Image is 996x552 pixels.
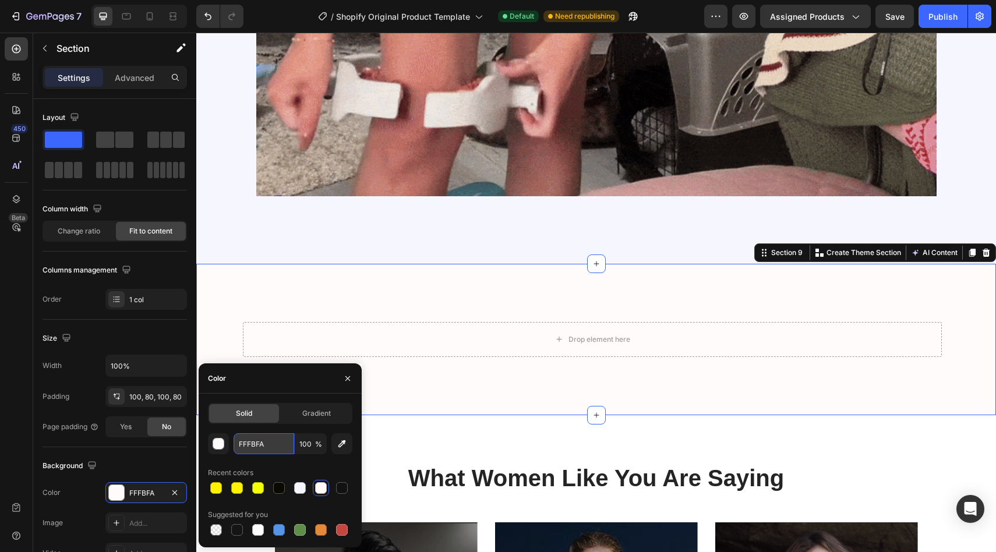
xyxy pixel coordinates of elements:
div: Drop element here [372,302,434,312]
p: 7 [76,9,82,23]
div: Open Intercom Messenger [956,495,984,523]
div: 100, 80, 100, 80 [129,392,184,402]
button: Save [875,5,914,28]
span: Fit to content [129,226,172,236]
div: Beta [9,213,28,222]
p: Settings [58,72,90,84]
div: Color [43,487,61,498]
input: Eg: FFFFFF [234,433,294,454]
div: FFFBFA [129,488,163,498]
span: Gradient [302,408,331,419]
iframe: Design area [196,33,996,552]
div: Background [43,458,99,474]
input: Auto [106,355,186,376]
span: Default [510,11,534,22]
span: Need republishing [555,11,614,22]
h2: What Women Like You Are Saying [51,429,750,462]
span: / [331,10,334,23]
span: Assigned Products [770,10,845,23]
button: AI Content [712,213,764,227]
span: % [315,439,322,450]
p: Create Theme Section [630,215,705,225]
span: Save [885,12,905,22]
span: Shopify Original Product Template [336,10,470,23]
div: Color [208,373,226,384]
div: Publish [928,10,958,23]
div: Layout [43,110,82,126]
div: Image [43,518,63,528]
button: Publish [919,5,967,28]
button: Assigned Products [760,5,871,28]
p: Advanced [115,72,154,84]
span: Change ratio [58,226,100,236]
div: Size [43,331,73,346]
div: Columns management [43,263,133,278]
div: 1 col [129,295,184,305]
div: Order [43,294,62,305]
div: Add... [129,518,184,529]
div: Suggested for you [208,509,268,520]
div: Section 9 [573,215,609,225]
div: Width [43,360,62,371]
p: Section [56,41,152,55]
div: Column width [43,201,104,217]
div: Recent colors [208,468,253,478]
button: 7 [5,5,87,28]
div: Page padding [43,422,99,432]
div: Undo/Redo [196,5,243,28]
div: Padding [43,391,69,402]
div: 450 [11,124,28,133]
span: Solid [236,408,252,419]
span: Yes [120,422,132,432]
span: No [162,422,171,432]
